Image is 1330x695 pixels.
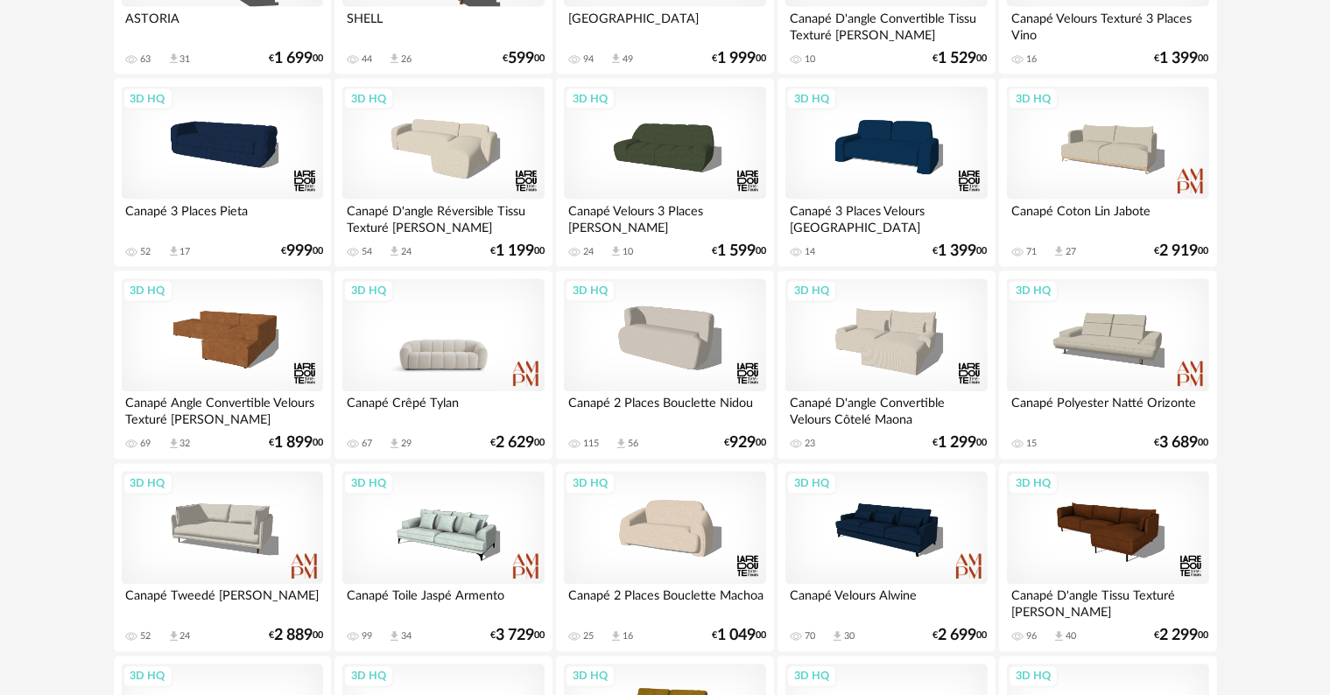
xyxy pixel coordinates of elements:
span: Download icon [167,53,180,66]
div: € 00 [490,245,545,257]
div: 16 [623,631,633,643]
a: 3D HQ Canapé 3 Places Pieta 52 Download icon 17 €99900 [114,79,331,268]
div: € 00 [1155,630,1209,642]
div: 3D HQ [565,280,616,303]
div: 71 [1026,246,1037,258]
div: 3D HQ [123,88,173,110]
a: 3D HQ Canapé 3 Places Velours [GEOGRAPHIC_DATA] 14 €1 39900 [778,79,995,268]
div: 17 [180,246,191,258]
a: 3D HQ Canapé 2 Places Bouclette Nidou 115 Download icon 56 €92900 [556,271,773,460]
a: 3D HQ Canapé 2 Places Bouclette Machoa 25 Download icon 16 €1 04900 [556,464,773,653]
span: Download icon [831,630,844,643]
span: 1 049 [717,630,756,642]
span: 2 699 [939,630,977,642]
div: € 00 [712,630,766,642]
div: 3D HQ [565,473,616,495]
span: 1 399 [939,245,977,257]
div: 30 [844,631,855,643]
span: 599 [508,53,534,65]
div: Canapé Tweedé [PERSON_NAME] [122,585,323,620]
div: Canapé 2 Places Bouclette Nidou [564,392,765,427]
span: Download icon [388,245,401,258]
div: 24 [401,246,412,258]
span: Download icon [388,438,401,451]
div: € 00 [933,630,988,642]
div: Canapé Angle Convertible Velours Texturé [PERSON_NAME] [122,392,323,427]
div: € 00 [933,438,988,450]
a: 3D HQ Canapé D'angle Convertible Velours Côtelé Maona 23 €1 29900 [778,271,995,460]
span: Download icon [167,438,180,451]
span: 2 919 [1160,245,1199,257]
div: € 00 [281,245,323,257]
div: 3D HQ [1008,280,1059,303]
span: Download icon [609,53,623,66]
span: Download icon [615,438,628,451]
span: Download icon [1052,245,1066,258]
span: Download icon [167,245,180,258]
div: Canapé D'angle Réversible Tissu Texturé [PERSON_NAME] [342,200,544,235]
div: 3D HQ [343,88,394,110]
div: 44 [362,53,372,66]
span: 2 889 [274,630,313,642]
div: Canapé Polyester Natté Orizonte [1007,392,1208,427]
span: 1 599 [717,245,756,257]
div: 31 [180,53,191,66]
div: 69 [141,439,151,451]
div: 115 [583,439,599,451]
span: 2 629 [496,438,534,450]
span: 1 299 [939,438,977,450]
span: Download icon [609,630,623,643]
span: 929 [729,438,756,450]
span: 1 399 [1160,53,1199,65]
span: Download icon [388,630,401,643]
a: 3D HQ Canapé D'angle Tissu Texturé [PERSON_NAME] 96 Download icon 40 €2 29900 [999,464,1216,653]
div: 3D HQ [565,665,616,688]
div: € 00 [724,438,766,450]
div: Canapé 3 Places Velours [GEOGRAPHIC_DATA] [785,200,987,235]
span: 1 529 [939,53,977,65]
div: 3D HQ [1008,665,1059,688]
div: 15 [1026,439,1037,451]
span: 3 689 [1160,438,1199,450]
div: SHELL [342,7,544,42]
div: [GEOGRAPHIC_DATA] [564,7,765,42]
div: 3D HQ [123,665,173,688]
div: 54 [362,246,372,258]
div: € 00 [933,245,988,257]
span: Download icon [609,245,623,258]
div: € 00 [712,53,766,65]
div: € 00 [269,438,323,450]
div: 49 [623,53,633,66]
div: 52 [141,631,151,643]
div: ASTORIA [122,7,323,42]
a: 3D HQ Canapé Toile Jaspé Armento 99 Download icon 34 €3 72900 [334,464,552,653]
div: 29 [401,439,412,451]
div: Canapé Velours Alwine [785,585,987,620]
div: 3D HQ [786,280,837,303]
span: 999 [286,245,313,257]
div: 3D HQ [123,473,173,495]
div: 10 [805,53,815,66]
div: Canapé Crêpé Tylan [342,392,544,427]
div: Canapé Velours Texturé 3 Places Vino [1007,7,1208,42]
a: 3D HQ Canapé Velours 3 Places [PERSON_NAME] 24 Download icon 10 €1 59900 [556,79,773,268]
a: 3D HQ Canapé Tweedé [PERSON_NAME] 52 Download icon 24 €2 88900 [114,464,331,653]
div: 3D HQ [123,280,173,303]
div: 3D HQ [1008,88,1059,110]
div: € 00 [1155,245,1209,257]
span: 1 899 [274,438,313,450]
div: 24 [180,631,191,643]
div: 3D HQ [786,473,837,495]
div: 63 [141,53,151,66]
div: 3D HQ [343,665,394,688]
div: € 00 [490,438,545,450]
div: 3D HQ [1008,473,1059,495]
div: 10 [623,246,633,258]
div: € 00 [933,53,988,65]
a: 3D HQ Canapé D'angle Réversible Tissu Texturé [PERSON_NAME] 54 Download icon 24 €1 19900 [334,79,552,268]
span: 1 999 [717,53,756,65]
span: Download icon [1052,630,1066,643]
div: 26 [401,53,412,66]
div: Canapé Toile Jaspé Armento [342,585,544,620]
span: 3 729 [496,630,534,642]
